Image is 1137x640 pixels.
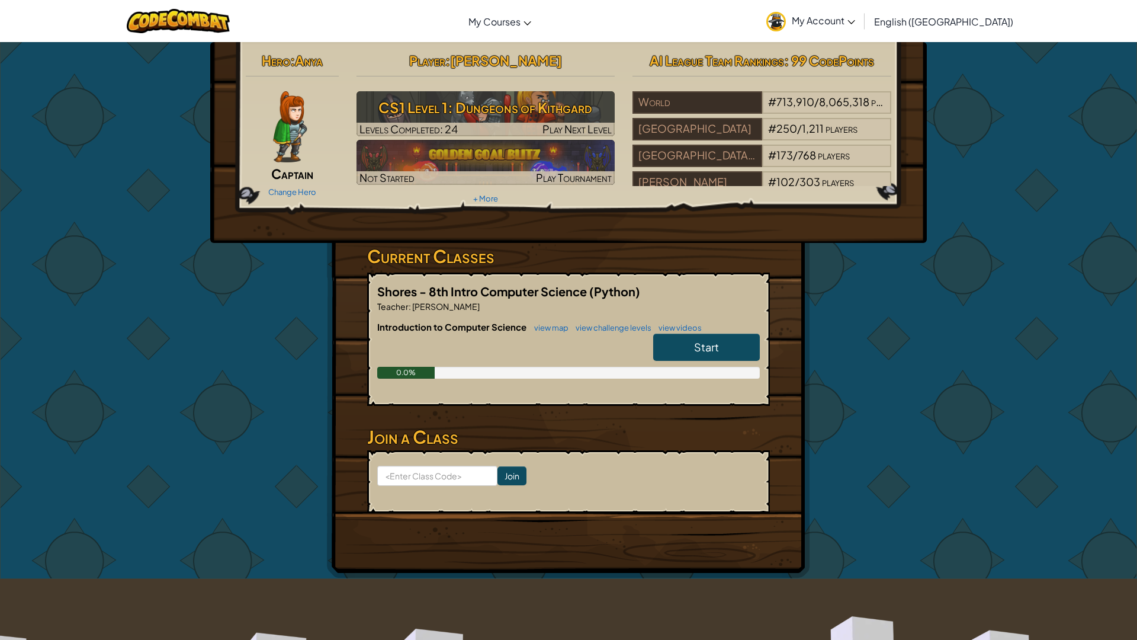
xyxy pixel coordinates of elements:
span: players [818,148,850,162]
span: / [795,175,799,188]
img: captain-pose.png [273,91,307,162]
span: / [814,95,819,108]
span: Player [409,52,445,69]
span: 713,910 [776,95,814,108]
span: : [290,52,295,69]
span: [PERSON_NAME] [450,52,562,69]
span: 303 [799,175,820,188]
h3: Join a Class [367,424,770,450]
span: players [826,121,857,135]
a: World#713,910/8,065,318players [632,103,891,116]
input: <Enter Class Code> [377,466,497,486]
a: Play Next Level [356,91,615,136]
div: [PERSON_NAME] [632,171,762,194]
span: Levels Completed: 24 [359,122,458,136]
a: view map [528,323,568,332]
span: # [768,121,776,135]
img: CS1 Level 1: Dungeons of Kithgard [356,91,615,136]
a: view challenge levels [570,323,651,332]
span: / [793,148,798,162]
img: avatar [766,12,786,31]
span: # [768,95,776,108]
a: [GEOGRAPHIC_DATA] Conversion Charter#173/768players [632,156,891,169]
span: Anya [295,52,323,69]
span: 768 [798,148,816,162]
span: : [409,301,411,312]
a: Change Hero [268,187,316,197]
a: English ([GEOGRAPHIC_DATA]) [868,5,1019,37]
span: Hero [262,52,290,69]
h3: CS1 Level 1: Dungeons of Kithgard [356,94,615,121]
a: + More [473,194,498,203]
span: # [768,148,776,162]
img: Golden Goal [356,140,615,185]
a: [GEOGRAPHIC_DATA]#250/1,211players [632,129,891,143]
span: Shores - 8th Intro Computer Science [377,284,589,299]
span: My Courses [468,15,521,28]
span: Captain [271,165,313,182]
span: / [797,121,802,135]
a: [PERSON_NAME]#102/303players [632,183,891,196]
div: World [632,91,762,114]
h3: Current Classes [367,243,770,270]
span: players [871,95,903,108]
span: : 99 CodePoints [784,52,874,69]
span: Start [694,340,719,354]
span: AI League Team Rankings [650,52,784,69]
a: view videos [653,323,702,332]
div: [GEOGRAPHIC_DATA] [632,118,762,140]
span: [PERSON_NAME] [411,301,480,312]
span: 250 [776,121,797,135]
input: Join [497,466,526,485]
span: # [768,175,776,188]
span: (Python) [589,284,640,299]
span: players [822,175,854,188]
span: English ([GEOGRAPHIC_DATA]) [874,15,1013,28]
span: 173 [776,148,793,162]
span: 1,211 [802,121,824,135]
span: Play Next Level [542,122,612,136]
a: My Courses [462,5,537,37]
span: Teacher [377,301,409,312]
div: 0.0% [377,367,435,379]
span: My Account [792,14,855,27]
span: Introduction to Computer Science [377,321,528,332]
span: 8,065,318 [819,95,869,108]
img: CodeCombat logo [127,9,230,33]
span: Not Started [359,171,415,184]
span: 102 [776,175,795,188]
span: : [445,52,450,69]
span: Play Tournament [536,171,612,184]
a: My Account [760,2,861,40]
div: [GEOGRAPHIC_DATA] Conversion Charter [632,145,762,167]
a: Not StartedPlay Tournament [356,140,615,185]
